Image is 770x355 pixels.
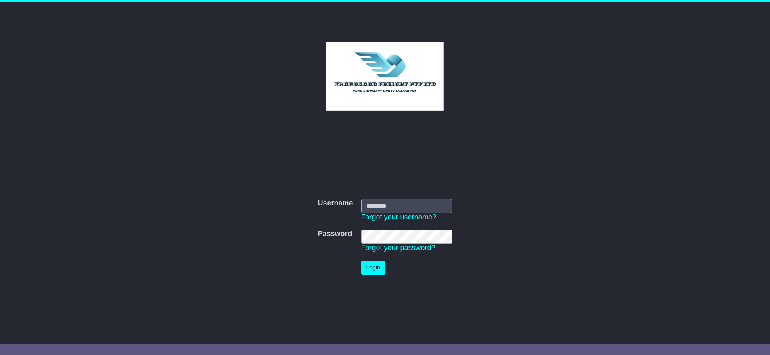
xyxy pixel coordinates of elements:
[318,230,352,238] label: Password
[361,244,435,252] a: Forgot your password?
[326,42,444,111] img: Thorogood Freight Pty Ltd
[361,213,437,221] a: Forgot your username?
[318,199,353,208] label: Username
[361,261,385,275] button: Login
